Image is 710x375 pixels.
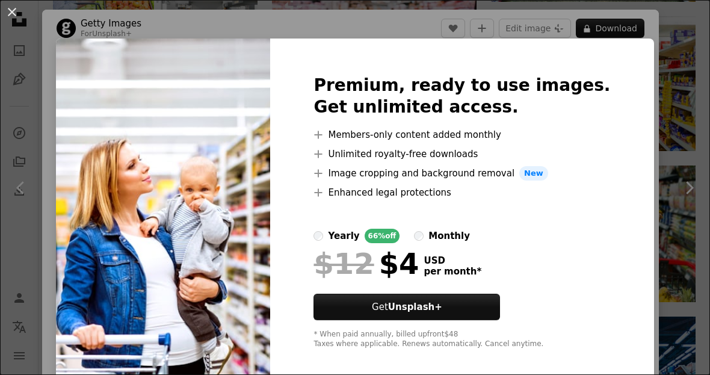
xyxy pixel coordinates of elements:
[388,302,442,312] strong: Unsplash+
[424,266,481,277] span: per month *
[313,147,610,161] li: Unlimited royalty-free downloads
[424,255,481,266] span: USD
[428,229,470,243] div: monthly
[313,75,610,118] h2: Premium, ready to use images. Get unlimited access.
[313,294,500,320] button: GetUnsplash+
[365,229,400,243] div: 66% off
[328,229,359,243] div: yearly
[313,231,323,241] input: yearly66%off
[414,231,424,241] input: monthly
[313,128,610,142] li: Members-only content added monthly
[519,166,548,181] span: New
[313,248,419,279] div: $4
[313,185,610,200] li: Enhanced legal protections
[313,166,610,181] li: Image cropping and background removal
[313,248,374,279] span: $12
[313,330,610,349] div: * When paid annually, billed upfront $48 Taxes where applicable. Renews automatically. Cancel any...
